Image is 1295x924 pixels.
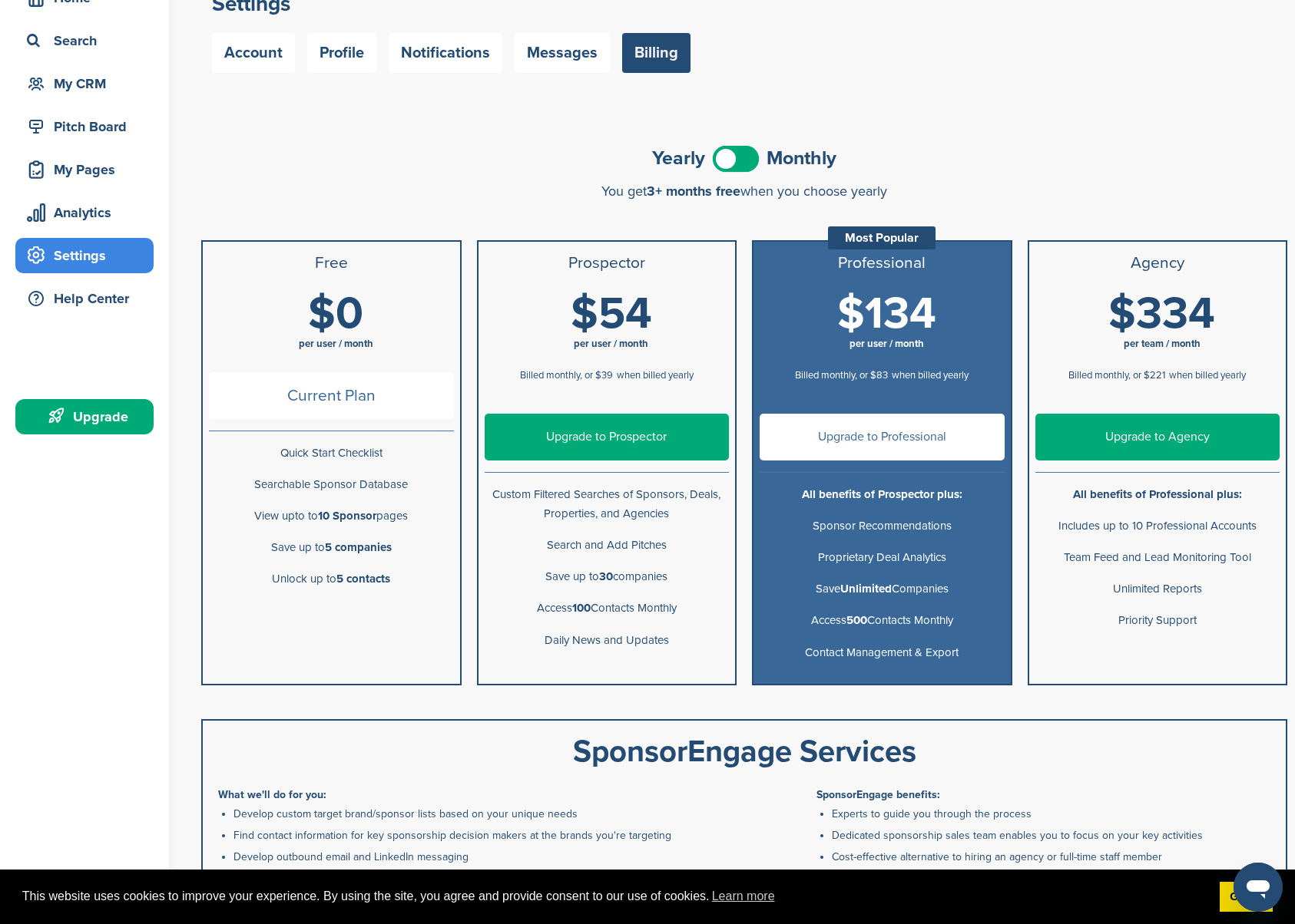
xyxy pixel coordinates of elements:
b: SponsorEngage benefits: [816,788,940,801]
li: Develop custom target brand/sponsor lists based on your unique needs [233,806,740,822]
p: Save Companies [760,579,1005,599]
p: Unlimited Reports [1035,579,1280,599]
span: when billed yearly [1169,369,1246,381]
span: Billed monthly, or $83 [795,369,888,381]
span: when billed yearly [617,369,694,381]
span: per user / month [299,338,373,350]
div: My Pages [23,156,154,183]
span: per team / month [1124,338,1201,350]
li: Experts to guide you through the process [832,806,1271,822]
p: Access Contacts Monthly [485,599,730,618]
p: Sponsor Recommendations [760,516,1005,536]
li: Develop outbound email and LinkedIn messaging [233,849,740,865]
b: Unlimited [840,582,892,596]
a: My Pages [15,152,154,187]
a: Analytics [15,195,154,230]
a: Pitch Board [15,109,154,144]
span: per user / month [850,338,924,350]
p: Team Feed and Lead Monitoring Tool [1035,548,1280,567]
div: Search [23,27,154,54]
a: Upgrade to Professional [760,414,1005,460]
div: SponsorEngage Services [218,736,1270,767]
span: Billed monthly, or $221 [1068,369,1165,381]
b: All benefits of Professional plus: [1073,487,1242,501]
div: Most Popular [828,226,936,249]
b: What we'll do for you: [218,788,326,801]
div: Help Center [23,285,154,312]
span: per user / month [574,338,648,350]
span: $0 [308,287,363,341]
p: Contact Management & Export [760,643,1005,662]
span: 3+ months free [647,183,740,200]
div: Settings [23,242,154,269]
p: Access Contacts Monthly [760,611,1005,630]
a: Billing [622,33,691,73]
span: Billed monthly, or $39 [520,369,613,381]
a: Upgrade to Prospector [485,414,730,460]
a: Profile [307,33,376,73]
a: Help Center [15,281,154,316]
p: Unlock up to [209,569,454,589]
p: Daily News and Updates [485,631,730,650]
p: Searchable Sponsor Database [209,475,454,494]
p: Proprietary Deal Analytics [760,548,1005,567]
h3: Prospector [485,254,730,272]
p: Save up to companies [485,567,730,586]
b: 10 Sponsor [318,509,376,523]
a: learn more about cookies [710,885,777,908]
li: Find contact information for key sponsorship decision makers at the brands you're targeting [233,827,740,843]
span: when billed yearly [892,369,969,381]
span: $54 [571,287,652,341]
a: dismiss cookie message [1220,882,1273,912]
div: Upgrade [23,403,154,431]
span: Yearly [652,149,705,168]
b: 5 companies [325,540,392,554]
p: Includes up to 10 Professional Accounts [1035,516,1280,536]
span: $134 [837,287,936,341]
a: Messages [515,33,610,73]
li: Dedicated sponsorship sales team enables you to focus on your key activities [832,827,1271,843]
p: Quick Start Checklist [209,444,454,463]
li: Cost-effective alternative to hiring an agency or full-time staff member [832,849,1271,865]
a: Account [212,33,295,73]
iframe: Button to launch messaging window [1234,863,1283,912]
span: This website uses cookies to improve your experience. By using the site, you agree and provide co... [22,885,1207,908]
p: Priority Support [1035,611,1280,630]
b: 500 [846,613,867,627]
h3: Free [209,254,454,272]
p: View upto to pages [209,507,454,526]
a: Search [15,23,154,58]
b: 30 [599,569,613,583]
div: Pitch Board [23,113,154,140]
a: Notifications [389,33,502,73]
a: Upgrade to Agency [1035,414,1280,460]
a: My CRM [15,66,154,101]
p: Custom Filtered Searches of Sponsors, Deals, Properties, and Agencies [485,485,730,523]
p: Search and Add Pitches [485,536,730,555]
b: 5 contacts [336,572,390,586]
h3: Professional [760,254,1005,272]
span: Current Plan [209,372,454,419]
p: Save up to [209,538,454,557]
div: My CRM [23,70,154,97]
b: All benefits of Prospector plus: [802,487,962,501]
div: Analytics [23,199,154,226]
div: You get when you choose yearly [201,183,1287,199]
span: $334 [1108,287,1215,341]
a: Upgrade [15,399,154,434]
span: Monthly [767,149,836,168]
a: Settings [15,238,154,273]
b: 100 [572,601,591,615]
h3: Agency [1035,254,1280,272]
